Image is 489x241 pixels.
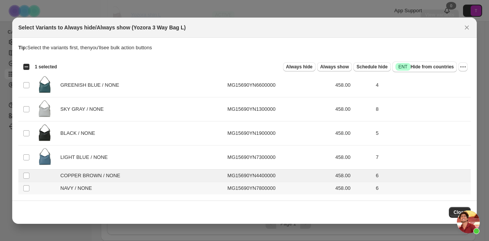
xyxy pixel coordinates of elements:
span: GREENISH BLUE / NONE [60,81,123,89]
a: チャットを開く [457,210,480,233]
h2: Select Variants to Always hide/Always show (Yozora 3 Way Bag L) [18,24,186,31]
td: 458.00 [333,121,374,145]
td: 6 [374,169,471,182]
span: LIGHT BLUE / NONE [60,154,112,161]
td: 6 [374,182,471,194]
td: 8 [374,97,471,121]
button: Always show [317,62,352,71]
img: MG15690_YN19_color_01.jpg [35,124,54,143]
span: Always hide [286,64,313,70]
button: Always hide [283,62,316,71]
img: MG15690_YN73_color_01.jpg [35,148,54,167]
span: Hide from countries [395,63,454,71]
td: MG15690YN4400000 [225,169,333,182]
img: MG15690_YN66_color_01.jpg [35,76,54,95]
p: Select the variants first, then you'll see bulk action buttons [18,44,471,52]
span: Close [453,209,466,215]
img: MG15690_YN13_color_01.jpg [35,100,54,119]
button: Schedule hide [353,62,390,71]
span: COPPER BROWN / NONE [60,172,125,180]
button: SuccessENTHide from countries [392,61,457,72]
span: ENT [398,64,408,70]
td: 7 [374,145,471,169]
button: Close [449,207,471,218]
td: 458.00 [333,97,374,121]
span: SKY GRAY / NONE [60,105,108,113]
button: Close [461,22,472,33]
td: 458.00 [333,145,374,169]
td: 458.00 [333,169,374,182]
span: 1 selected [35,64,57,70]
td: 5 [374,121,471,145]
button: More actions [458,62,468,71]
span: BLACK / NONE [60,129,99,137]
td: MG15690YN7800000 [225,182,333,194]
span: Always show [320,64,349,70]
td: 458.00 [333,182,374,194]
span: NAVY / NONE [60,184,96,192]
strong: Tip: [18,45,28,50]
td: 4 [374,73,471,97]
td: MG15690YN7300000 [225,145,333,169]
td: MG15690YN1300000 [225,97,333,121]
td: 458.00 [333,73,374,97]
td: MG15690YN1900000 [225,121,333,145]
span: Schedule hide [356,64,387,70]
td: MG15690YN6600000 [225,73,333,97]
